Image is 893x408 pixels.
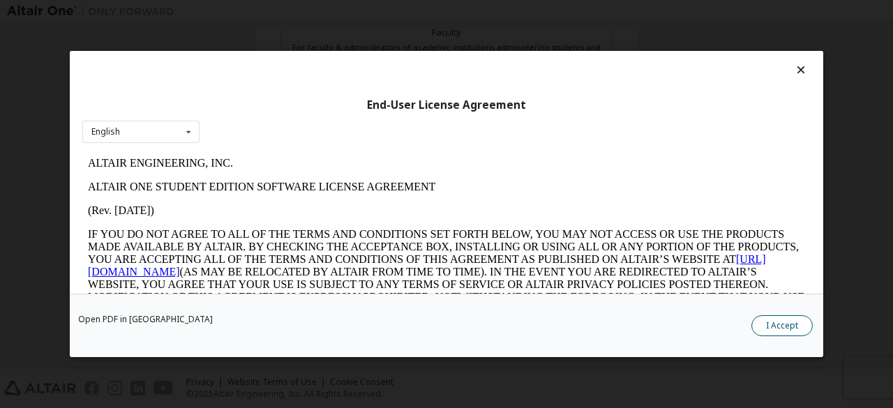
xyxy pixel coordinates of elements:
button: I Accept [751,315,813,336]
div: English [91,128,120,136]
p: ALTAIR ENGINEERING, INC. [6,6,723,18]
p: ALTAIR ONE STUDENT EDITION SOFTWARE LICENSE AGREEMENT [6,29,723,42]
p: IF YOU DO NOT AGREE TO ALL OF THE TERMS AND CONDITIONS SET FORTH BELOW, YOU MAY NOT ACCESS OR USE... [6,77,723,177]
p: (Rev. [DATE]) [6,53,723,66]
div: End-User License Agreement [82,98,811,112]
a: [URL][DOMAIN_NAME] [6,102,684,126]
a: Open PDF in [GEOGRAPHIC_DATA] [78,315,213,324]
